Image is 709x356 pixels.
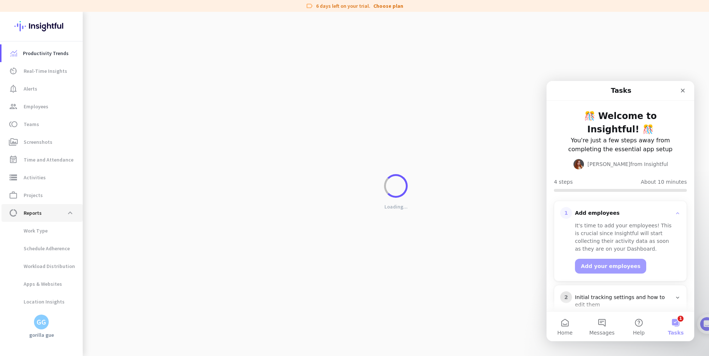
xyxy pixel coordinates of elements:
span: Teams [24,120,39,129]
i: event_note [9,155,18,164]
img: Insightful logo [14,12,68,41]
p: Loading... [384,203,408,210]
i: av_timer [9,67,18,75]
a: Workload Distribution [1,257,83,275]
span: Alerts [24,84,37,93]
a: Choose plan [373,2,403,10]
a: settingsSettings [1,311,83,328]
span: Workload Distribution [7,257,75,275]
div: GG [37,318,46,326]
a: tollTeams [1,115,83,133]
button: expand_less [64,206,77,220]
a: Work Type [1,222,83,240]
span: Productivity Trends [23,49,69,58]
a: groupEmployees [1,98,83,115]
a: notification_importantAlerts [1,80,83,98]
i: work_outline [9,191,18,200]
a: storageActivities [1,169,83,186]
span: Activities [24,173,46,182]
span: Employees [24,102,48,111]
i: group [9,102,18,111]
a: Location Insights [1,293,83,311]
span: Work Type [7,222,48,240]
a: menu-itemProductivity Trends [1,44,83,62]
span: Schedule Adherence [7,240,70,257]
span: Screenshots [24,138,52,146]
i: perm_media [9,138,18,146]
iframe: Intercom live chat [547,81,694,341]
span: Location Insights [7,293,65,311]
i: storage [9,173,18,182]
span: Apps & Websites [7,275,62,293]
i: data_usage [9,208,18,217]
img: menu-item [10,50,17,57]
a: data_usageReportsexpand_less [1,204,83,222]
i: toll [9,120,18,129]
span: Reports [24,208,42,217]
a: event_noteTime and Attendance [1,151,83,169]
a: work_outlineProjects [1,186,83,204]
i: label [306,2,313,10]
span: Time and Attendance [24,155,73,164]
span: Real-Time Insights [24,67,67,75]
a: perm_mediaScreenshots [1,133,83,151]
a: Schedule Adherence [1,240,83,257]
i: notification_important [9,84,18,93]
a: av_timerReal-Time Insights [1,62,83,80]
a: Apps & Websites [1,275,83,293]
span: Projects [24,191,43,200]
